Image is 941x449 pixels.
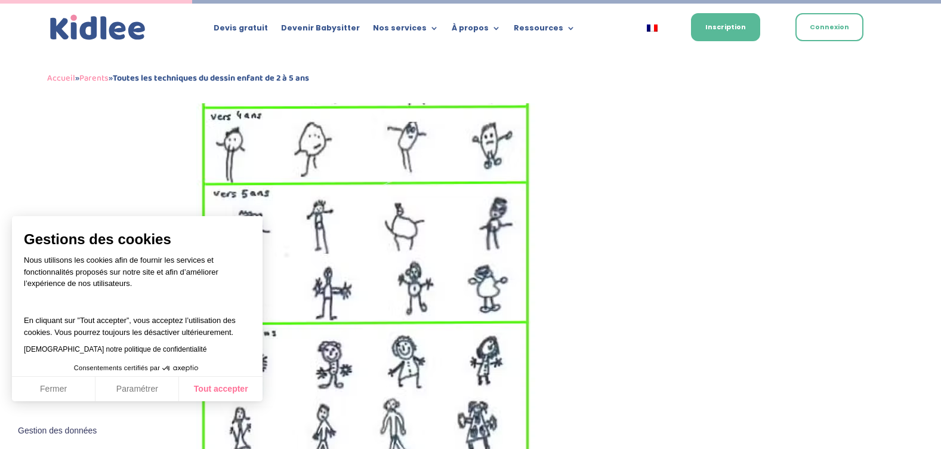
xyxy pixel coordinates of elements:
[281,24,360,37] a: Devenir Babysitter
[452,24,501,37] a: À propos
[12,377,95,402] button: Fermer
[74,365,160,371] span: Consentements certifiés par
[47,12,149,44] img: logo_kidlee_bleu
[113,71,309,85] strong: Toutes les techniques du dessin enfant de 2 à 5 ans
[18,426,97,436] span: Gestion des données
[68,361,206,376] button: Consentements certifiés par
[47,71,75,85] a: Accueil
[24,254,251,297] p: Nous utilisons les cookies afin de fournir les services et fonctionnalités proposés sur notre sit...
[162,350,198,386] svg: Axeptio
[647,24,658,32] img: Français
[691,13,760,41] a: Inscription
[79,71,109,85] a: Parents
[24,230,251,248] span: Gestions des cookies
[514,24,575,37] a: Ressources
[373,24,439,37] a: Nos services
[795,13,863,41] a: Connexion
[47,71,309,85] span: » »
[47,12,149,44] a: Kidlee Logo
[24,303,251,339] p: En cliquant sur ”Tout accepter”, vous acceptez l’utilisation des cookies. Vous pourrez toujours l...
[179,377,263,402] button: Tout accepter
[24,345,206,353] a: [DEMOGRAPHIC_DATA] notre politique de confidentialité
[214,24,268,37] a: Devis gratuit
[11,419,104,444] button: Fermer le widget sans consentement
[95,377,179,402] button: Paramétrer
